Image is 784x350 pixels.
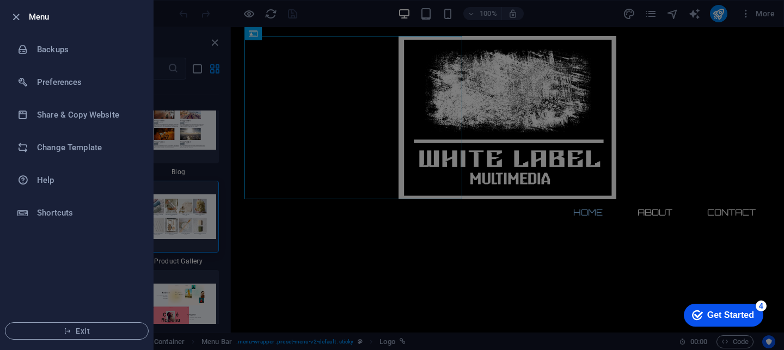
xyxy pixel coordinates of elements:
h6: Backups [37,43,138,56]
h6: Help [37,174,138,187]
div: Get Started [32,12,79,22]
h6: Shortcuts [37,206,138,219]
div: 4 [81,2,91,13]
h6: Menu [29,10,144,23]
a: Help [1,164,153,197]
button: Exit [5,322,149,340]
span: Exit [14,327,139,335]
h6: Change Template [37,141,138,154]
div: Get Started 4 items remaining, 20% complete [9,5,88,28]
h6: Preferences [37,76,138,89]
h6: Share & Copy Website [37,108,138,121]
